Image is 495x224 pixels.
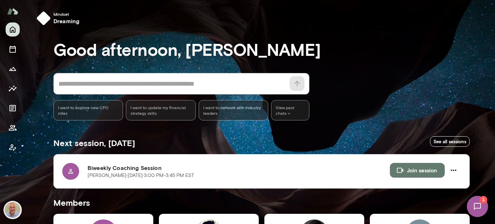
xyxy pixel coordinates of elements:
[390,163,445,178] button: Join session
[203,105,264,116] span: I want to network with industry leaders
[6,121,20,135] button: Members
[4,202,21,218] img: Marc Friedman
[37,11,51,25] img: mindset
[6,42,20,56] button: Sessions
[6,101,20,115] button: Documents
[88,164,390,172] h6: Biweekly Coaching Session
[271,100,309,120] span: View past chats ->
[7,5,18,18] img: Mento
[199,100,268,120] div: I want to network with industry leaders
[53,17,79,25] h6: dreaming
[88,172,194,179] p: [PERSON_NAME] · [DATE] · 3:00 PM-3:45 PM EST
[53,197,470,208] h5: Members
[430,136,470,147] a: See all sessions
[130,105,191,116] span: I want to update my financial strategy skills
[6,140,20,154] button: Client app
[58,105,118,116] span: I want to explore new CFO roles
[6,81,20,95] button: Insights
[53,11,79,17] span: Mindset
[6,62,20,76] button: Growth Plan
[53,100,123,120] div: I want to explore new CFO roles
[34,8,85,28] button: Mindsetdreaming
[53,39,470,59] h3: Good afternoon, [PERSON_NAME]
[126,100,195,120] div: I want to update my financial strategy skills
[6,22,20,37] button: Home
[53,137,135,149] h5: Next session, [DATE]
